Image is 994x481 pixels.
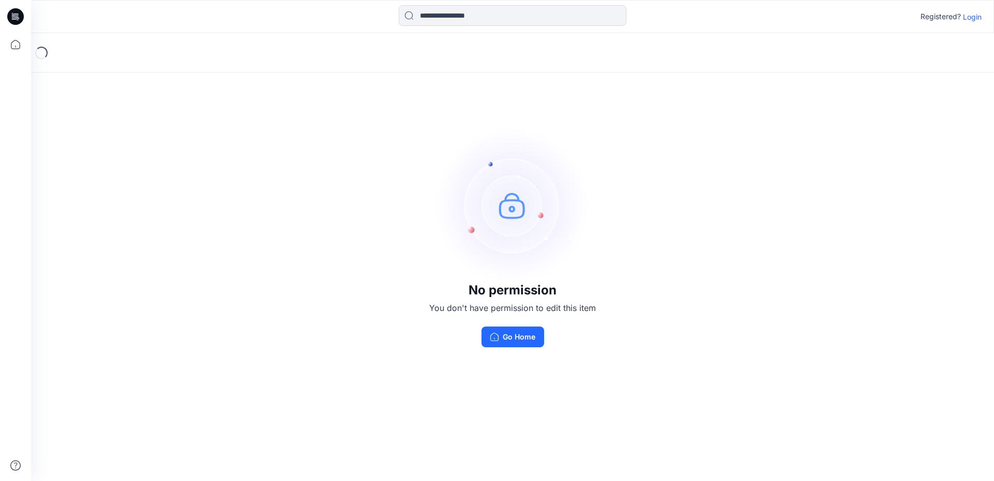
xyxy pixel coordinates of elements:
p: Login [963,11,982,22]
p: You don't have permission to edit this item [429,302,596,314]
img: no-perm.svg [435,128,590,283]
h3: No permission [429,283,596,298]
button: Go Home [481,327,544,347]
p: Registered? [920,10,961,23]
